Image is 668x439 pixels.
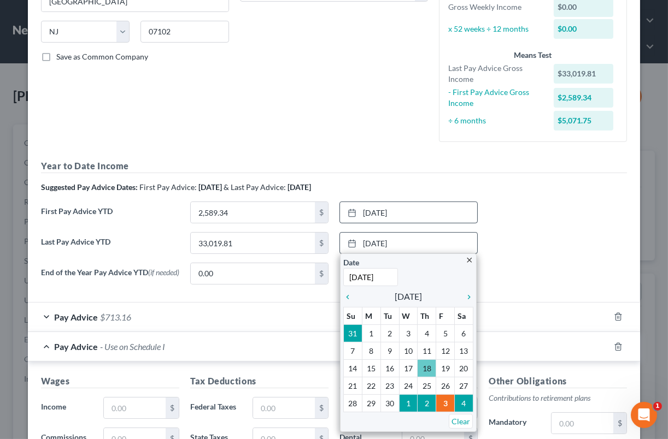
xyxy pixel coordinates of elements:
input: 0.00 [552,413,613,434]
div: $0.00 [554,19,614,39]
label: Date [343,257,359,268]
td: 28 [344,394,362,412]
i: chevron_right [459,293,473,301]
td: 15 [362,359,380,377]
td: 4 [455,394,473,412]
th: Sa [455,307,473,324]
td: 17 [399,359,418,377]
td: 2 [418,394,436,412]
div: Last Pay Advice Gross Income [443,63,548,85]
div: $5,071.75 [554,111,614,130]
input: 0.00 [191,233,315,253]
p: Contributions to retirement plans [489,393,627,404]
label: End of the Year Pay Advice YTD [36,263,185,293]
div: $ [315,233,328,253]
td: 1 [399,394,418,412]
span: $713.16 [100,312,131,322]
td: 27 [455,377,473,394]
strong: Suggested Pay Advice Dates: [41,182,138,192]
span: (if needed) [148,268,179,277]
td: 26 [436,377,455,394]
label: Mandatory [483,412,546,434]
span: - Use on Schedule I [100,341,165,352]
td: 18 [418,359,436,377]
div: $ [315,398,328,418]
div: $ [315,202,328,223]
td: 21 [344,377,362,394]
div: $ [613,413,626,434]
td: 9 [380,342,399,359]
span: Pay Advice [54,312,98,322]
div: - First Pay Advice Gross Income [443,87,548,109]
div: $33,019.81 [554,64,614,84]
div: ÷ 6 months [443,115,548,126]
td: 29 [362,394,380,412]
a: [DATE] [340,233,477,253]
input: 0.00 [191,202,315,223]
td: 13 [455,342,473,359]
h5: Other Obligations [489,375,627,388]
label: Last Pay Advice YTD [36,232,185,263]
td: 6 [455,324,473,342]
a: close [465,253,473,266]
td: 20 [455,359,473,377]
span: [DATE] [395,290,422,303]
th: F [436,307,455,324]
td: 31 [344,324,362,342]
div: $2,589.34 [554,88,614,108]
td: 30 [380,394,399,412]
i: chevron_left [343,293,358,301]
i: close [465,256,473,264]
th: W [399,307,418,324]
label: Federal Taxes [185,397,247,419]
span: Pay Advice [54,341,98,352]
td: 8 [362,342,380,359]
td: 4 [418,324,436,342]
td: 14 [344,359,362,377]
td: 23 [380,377,399,394]
td: 3 [399,324,418,342]
span: First Pay Advice: [139,182,197,192]
strong: [DATE] [288,182,311,192]
iframe: Intercom live chat [631,402,657,428]
input: 0.00 [104,398,166,418]
h5: Tax Deductions [190,375,329,388]
td: 10 [399,342,418,359]
td: 5 [436,324,455,342]
td: 3 [436,394,455,412]
div: Gross Weekly Income [443,2,548,13]
th: M [362,307,380,324]
td: 19 [436,359,455,377]
td: 22 [362,377,380,394]
span: Income [41,402,66,411]
span: 1 [653,402,662,411]
td: 11 [418,342,436,359]
a: chevron_right [459,290,473,303]
h5: Insurance Deductions [339,375,478,388]
strong: [DATE] [198,182,222,192]
td: 25 [418,377,436,394]
a: Clear [449,414,473,429]
a: chevron_left [343,290,358,303]
th: Tu [380,307,399,324]
td: 1 [362,324,380,342]
span: Save as Common Company [56,52,148,61]
td: 2 [380,324,399,342]
div: $ [166,398,179,418]
div: $ [315,263,328,284]
a: [DATE] [340,202,477,223]
label: First Pay Advice YTD [36,201,185,232]
input: Enter zip... [140,21,229,43]
span: & Last Pay Advice: [224,182,286,192]
input: 0.00 [191,263,315,284]
td: 24 [399,377,418,394]
label: Medical [334,397,396,419]
td: 16 [380,359,399,377]
th: Su [344,307,362,324]
h5: Year to Date Income [41,159,627,173]
div: Means Test [448,50,618,61]
input: 1/1/2013 [343,268,398,286]
h5: Wages [41,375,179,388]
th: Th [418,307,436,324]
td: 12 [436,342,455,359]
